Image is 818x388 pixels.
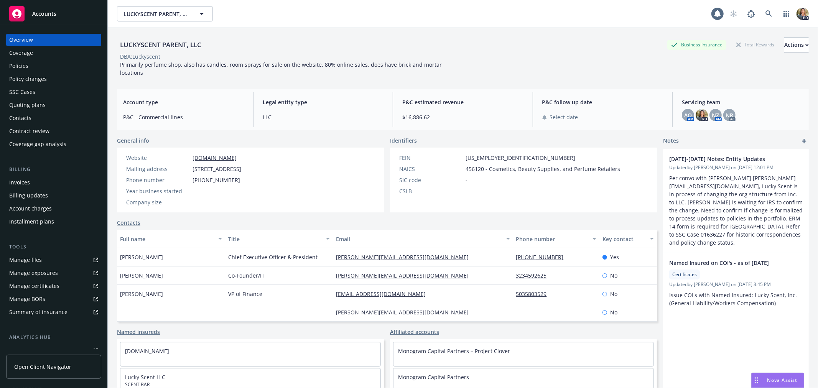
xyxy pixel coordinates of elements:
[336,235,501,243] div: Email
[6,254,101,266] a: Manage files
[800,136,809,146] a: add
[752,373,761,388] div: Drag to move
[9,254,42,266] div: Manage files
[228,290,262,298] span: VP of Finance
[120,235,214,243] div: Full name
[120,53,160,61] div: DBA: Luckyscent
[732,40,778,49] div: Total Rewards
[123,10,190,18] span: LUCKYSCENT PARENT, LLC
[398,347,510,355] a: Monogram Capital Partners – Project Clover
[9,176,30,189] div: Invoices
[9,138,66,150] div: Coverage gap analysis
[663,149,809,253] div: [DATE]-[DATE] Notes: Entity UpdatesUpdatedby [PERSON_NAME] on [DATE] 12:01 PMPer convo with [PERS...
[466,165,620,173] span: 456120 - Cosmetics, Beauty Supplies, and Perfume Retailers
[516,290,553,298] a: 5035803529
[599,230,657,248] button: Key contact
[602,235,645,243] div: Key contact
[402,113,523,121] span: $16,886.62
[125,381,376,388] span: SCENT BAR
[9,73,47,85] div: Policy changes
[610,308,617,316] span: No
[6,215,101,228] a: Installment plans
[6,125,101,137] a: Contract review
[669,259,783,267] span: Named Insured on COI's - as of [DATE]
[6,344,101,357] a: Loss summary generator
[6,166,101,173] div: Billing
[6,306,101,318] a: Summary of insurance
[669,155,783,163] span: [DATE]-[DATE] Notes: Entity Updates
[14,363,71,371] span: Open Client Navigator
[9,112,31,124] div: Contacts
[336,309,475,316] a: [PERSON_NAME][EMAIL_ADDRESS][DOMAIN_NAME]
[6,34,101,46] a: Overview
[669,164,803,171] span: Updated by [PERSON_NAME] on [DATE] 12:01 PM
[399,176,462,184] div: SIC code
[466,176,467,184] span: -
[336,272,475,279] a: [PERSON_NAME][EMAIL_ADDRESS][DOMAIN_NAME]
[9,280,59,292] div: Manage certificates
[669,174,804,246] span: Per convo with [PERSON_NAME] [PERSON_NAME][EMAIL_ADDRESS][DOMAIN_NAME], Lucky Scent is in process...
[193,154,237,161] a: [DOMAIN_NAME]
[193,176,240,184] span: [PHONE_NUMBER]
[9,189,48,202] div: Billing updates
[610,290,617,298] span: No
[767,377,798,383] span: Nova Assist
[6,60,101,72] a: Policies
[126,165,189,173] div: Mailing address
[726,6,741,21] a: Start snowing
[667,40,726,49] div: Business Insurance
[726,111,733,119] span: NR
[120,308,122,316] span: -
[6,202,101,215] a: Account charges
[542,98,663,106] span: P&C follow up date
[610,253,619,261] span: Yes
[333,230,513,248] button: Email
[9,293,45,305] div: Manage BORs
[117,219,140,227] a: Contacts
[513,230,599,248] button: Phone number
[117,6,213,21] button: LUCKYSCENT PARENT, LLC
[399,165,462,173] div: NAICS
[696,109,708,121] img: photo
[228,253,318,261] span: Chief Executive Officer & President
[123,98,244,106] span: Account type
[126,198,189,206] div: Company size
[228,308,230,316] span: -
[6,176,101,189] a: Invoices
[466,154,575,162] span: [US_EMPLOYER_IDENTIFICATION_NUMBER]
[390,328,439,336] a: Affiliated accounts
[126,176,189,184] div: Phone number
[9,215,54,228] div: Installment plans
[125,347,169,355] a: [DOMAIN_NAME]
[9,34,33,46] div: Overview
[117,136,149,145] span: General info
[712,111,719,119] span: NZ
[126,187,189,195] div: Year business started
[193,165,241,173] span: [STREET_ADDRESS]
[9,125,49,137] div: Contract review
[117,328,160,336] a: Named insureds
[9,86,35,98] div: SSC Cases
[193,198,194,206] span: -
[669,281,803,288] span: Updated by [PERSON_NAME] on [DATE] 3:45 PM
[6,267,101,279] a: Manage exposures
[610,271,617,279] span: No
[228,271,265,279] span: Co-Founder/IT
[402,98,523,106] span: P&C estimated revenue
[117,230,225,248] button: Full name
[6,280,101,292] a: Manage certificates
[6,3,101,25] a: Accounts
[550,113,578,121] span: Select date
[669,291,803,307] p: Issue COI's with Named Insured: Lucky Scent, Inc. (General Liability/Workers Compensation)
[761,6,777,21] a: Search
[6,334,101,341] div: Analytics hub
[399,154,462,162] div: FEIN
[6,189,101,202] a: Billing updates
[117,40,204,50] div: LUCKYSCENT PARENT, LLC
[663,253,809,313] div: Named Insured on COI's - as of [DATE]CertificatesUpdatedby [PERSON_NAME] on [DATE] 3:45 PMIssue C...
[516,309,524,316] a: -
[672,271,697,278] span: Certificates
[263,113,383,121] span: LLC
[6,243,101,251] div: Tools
[9,99,46,111] div: Quoting plans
